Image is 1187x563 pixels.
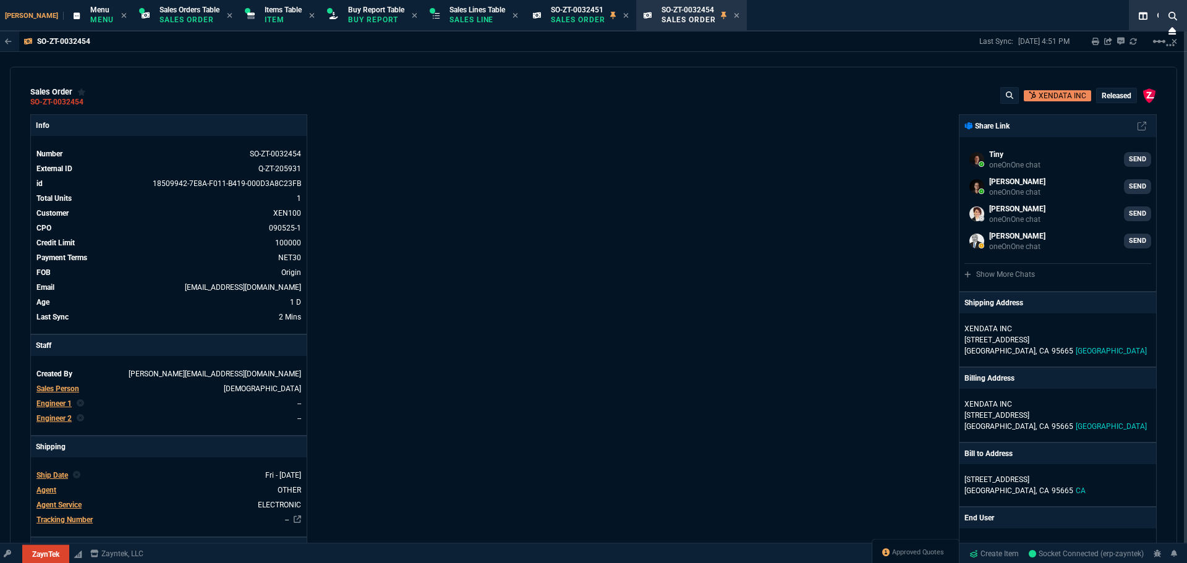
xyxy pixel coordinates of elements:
span: [GEOGRAPHIC_DATA], [964,422,1037,431]
span: SO-ZT-0032454 [662,6,714,14]
span: CA [1039,486,1049,495]
span: Payment Terms [36,253,87,262]
tr: undefined [36,222,302,234]
tr: undefined [36,252,302,264]
a: SEND [1124,206,1151,221]
nx-icon: Close Tab [513,11,518,21]
p: Share Link [964,121,1010,132]
nx-icon: Clear selected rep [73,470,80,481]
p: Tiny [989,149,1040,160]
nx-icon: Search [1152,9,1171,23]
span: [GEOGRAPHIC_DATA], [964,486,1037,495]
span: NET30 [278,253,301,262]
tr: undefined [36,469,302,481]
p: oneOnOne chat [989,214,1045,224]
tr: undefined [36,266,302,279]
p: [STREET_ADDRESS] [964,334,1151,345]
nx-icon: Close Workbench [1164,23,1181,38]
p: Billing Address [964,373,1015,384]
span: CA [1039,422,1049,431]
nx-icon: Back to Table [5,37,12,46]
nx-icon: Clear selected rep [77,413,84,424]
span: Approved Quotes [892,548,944,557]
p: Released [1102,91,1131,101]
a: seti.shadab@fornida.com [964,201,1151,226]
span: [GEOGRAPHIC_DATA], [964,347,1037,355]
span: CA [1076,486,1086,495]
span: Buy Report Table [348,6,404,14]
nx-icon: Close Tab [309,11,315,21]
span: Created By [36,370,72,378]
span: CPO [36,224,51,232]
span: [GEOGRAPHIC_DATA] [1076,422,1147,431]
tr: See Marketplace Order [36,148,302,160]
tr: undefined [36,192,302,205]
a: GToFtywt4cVlJnPCAAAi [1029,548,1144,559]
p: Customer [31,538,307,559]
a: See Marketplace Order [258,164,301,173]
p: [PERSON_NAME] [989,203,1045,214]
p: Info [31,115,307,136]
p: Sales Order [160,15,219,25]
nx-icon: Close Tab [227,11,232,21]
a: 090525-1 [269,224,301,232]
span: Tracking Number [36,515,93,524]
p: oneOnOne chat [989,187,1045,197]
span: Sales Lines Table [449,6,505,14]
nx-icon: Clear selected rep [77,398,84,409]
nx-icon: Close Tab [121,11,127,21]
span: Sales Person [36,384,79,393]
span: trofidal@xendata.com [185,283,301,292]
span: -- [297,399,301,408]
span: Socket Connected (erp-zayntek) [1029,549,1144,558]
span: See Marketplace Order [153,179,301,188]
tr: trofidal@xendata.com [36,281,302,294]
tr: 9/4/25 => 7:00 PM [36,296,302,308]
span: SARAH.COSTA@FORNIDA.COM [129,370,301,378]
span: Agent Service [36,501,82,509]
a: msbcCompanyName [87,548,147,559]
span: 95665 [1052,347,1073,355]
tr: undefined [36,383,302,395]
p: oneOnOne chat [989,242,1045,252]
span: Email [36,283,54,292]
p: Bill to Address [964,448,1013,459]
span: VAHI [224,384,301,393]
tr: undefined [36,499,302,511]
p: Sales Order [662,15,716,25]
a: Create Item [964,544,1024,563]
p: Menu [90,15,114,25]
span: See Marketplace Order [250,150,301,158]
span: Total Units [36,194,72,203]
span: id [36,179,43,188]
p: Shipping Address [964,297,1023,308]
tr: undefined [36,484,302,496]
a: -- [285,515,289,524]
nx-icon: Close Tab [623,11,629,21]
span: Ship Date [36,471,68,480]
a: SO-ZT-0032454 [30,101,83,103]
nx-icon: Close Tab [734,11,739,21]
span: Credit Limit [36,239,75,247]
span: 95665 [1052,486,1073,495]
p: Shipping [31,436,307,457]
a: SEND [1124,234,1151,248]
span: [PERSON_NAME] [5,12,64,20]
p: XENDATA INC [964,399,1083,410]
span: Customer [36,209,69,218]
a: bo.vahid@fornida.com [964,229,1151,253]
tr: See Marketplace Order [36,163,302,175]
p: Buy Report [348,15,404,25]
span: 1 [297,194,301,203]
p: XENDATA INC [1039,90,1086,101]
span: Last Sync [36,313,69,321]
p: Last Sync: [979,36,1018,46]
span: SO-ZT-0032451 [551,6,603,14]
span: 9/4/25 => 7:00 PM [290,298,301,307]
span: Menu [90,6,109,14]
p: End User [964,512,994,523]
p: Sales Order [551,15,605,25]
tr: undefined [36,514,302,526]
tr: 9/5/25 => 4:51 PM [36,311,302,323]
